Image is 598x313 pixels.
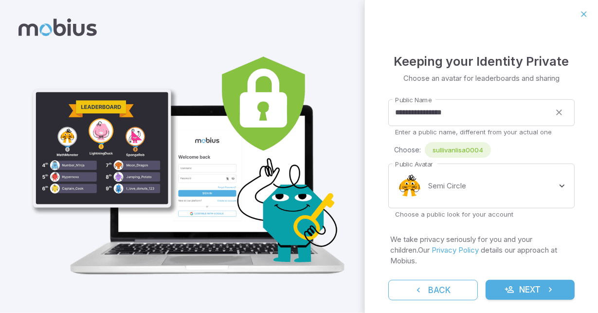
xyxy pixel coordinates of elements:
button: Next [486,280,575,300]
label: Public Avatar [395,160,433,169]
button: clear [550,104,568,121]
img: semi-circle.svg [395,171,424,201]
p: We take privacy seriously for you and your children. Our details our approach at Mobius. [390,234,573,266]
p: Choose a public look for your account [395,210,568,219]
p: Semi Circle [428,181,466,191]
img: parent_3-illustration [27,29,353,282]
div: sullivanlisa0004 [425,142,491,158]
a: Privacy Policy [432,245,479,255]
p: Choose an avatar for leaderboards and sharing [403,73,560,84]
div: Choose: [394,142,575,158]
h4: Keeping your Identity Private [394,52,569,71]
label: Public Name [395,95,432,105]
p: Enter a public name, different from your actual one [395,128,568,136]
span: sullivanlisa0004 [425,145,491,155]
button: Back [388,280,478,300]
